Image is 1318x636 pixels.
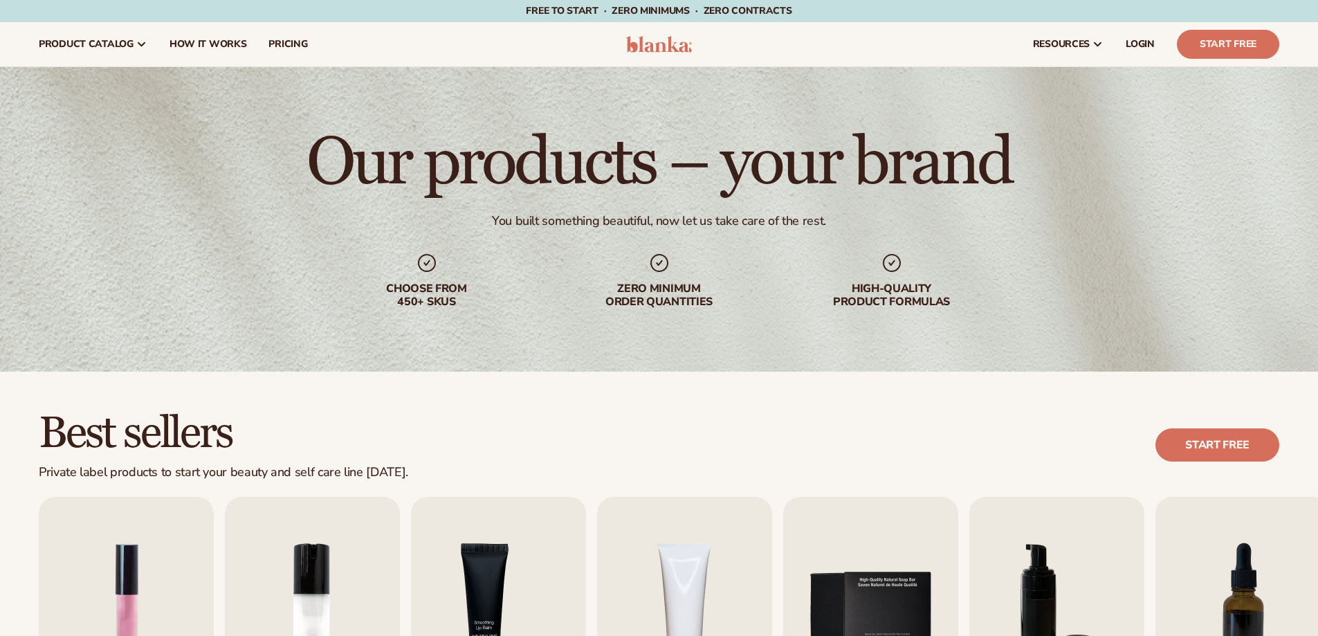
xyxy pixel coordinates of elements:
[803,282,980,309] div: High-quality product formulas
[268,39,307,50] span: pricing
[39,410,408,457] h2: Best sellers
[526,4,791,17] span: Free to start · ZERO minimums · ZERO contracts
[1033,39,1090,50] span: resources
[170,39,247,50] span: How It Works
[492,213,826,229] div: You built something beautiful, now let us take care of the rest.
[158,22,258,66] a: How It Works
[39,39,134,50] span: product catalog
[1177,30,1279,59] a: Start Free
[626,36,692,53] img: logo
[338,282,515,309] div: Choose from 450+ Skus
[1115,22,1166,66] a: LOGIN
[28,22,158,66] a: product catalog
[1155,428,1279,462] a: Start free
[257,22,318,66] a: pricing
[306,130,1012,197] h1: Our products – your brand
[1022,22,1115,66] a: resources
[39,465,408,480] div: Private label products to start your beauty and self care line [DATE].
[1126,39,1155,50] span: LOGIN
[571,282,748,309] div: Zero minimum order quantities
